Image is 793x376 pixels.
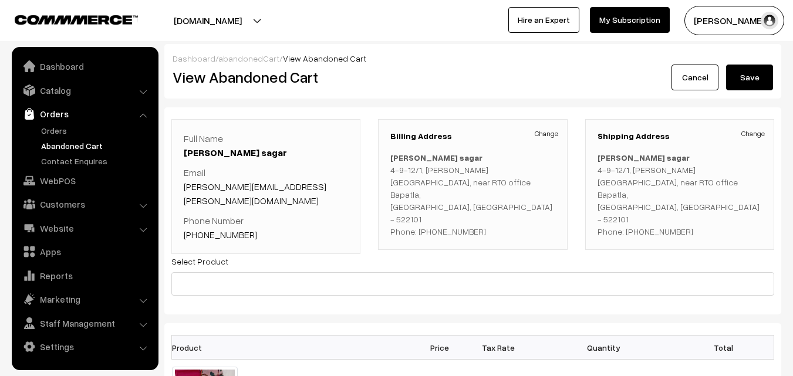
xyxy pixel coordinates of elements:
th: Quantity [528,336,680,360]
h2: View Abandoned Cart [173,68,464,86]
p: Full Name [184,131,348,160]
a: COMMMERCE [15,12,117,26]
a: Orders [38,124,154,137]
a: My Subscription [590,7,670,33]
a: Dashboard [15,56,154,77]
label: Select Product [171,255,228,267]
a: Staff Management [15,313,154,334]
p: 4-9-12/1, [PERSON_NAME][GEOGRAPHIC_DATA], near RTO office Bapatla, [GEOGRAPHIC_DATA], [GEOGRAPHIC... [390,151,555,238]
th: Tax Rate [469,336,528,360]
a: Website [15,218,154,239]
th: Product [172,336,245,360]
a: WebPOS [15,170,154,191]
a: Orders [15,103,154,124]
a: abandonedCart [218,53,279,63]
a: Hire an Expert [508,7,579,33]
p: 4-9-12/1, [PERSON_NAME][GEOGRAPHIC_DATA], near RTO office Bapatla, [GEOGRAPHIC_DATA], [GEOGRAPHIC... [598,151,762,238]
a: Contact Enquires [38,155,154,167]
th: Price [410,336,469,360]
h3: Billing Address [390,131,555,141]
span: View Abandoned Cart [283,53,366,63]
a: Dashboard [173,53,215,63]
b: [PERSON_NAME] sagar [598,153,690,162]
div: / / [173,52,773,65]
a: Change [535,128,558,139]
img: user [761,12,778,29]
a: Cancel [671,65,718,90]
img: COMMMERCE [15,15,138,24]
b: [PERSON_NAME] sagar [390,153,482,162]
button: [PERSON_NAME] [684,6,784,35]
a: [PHONE_NUMBER] [184,229,257,240]
p: Email [184,165,348,208]
a: Settings [15,336,154,357]
button: Save [726,65,773,90]
a: Reports [15,265,154,286]
a: Marketing [15,289,154,310]
a: Abandoned Cart [38,140,154,152]
th: Total [680,336,739,360]
a: Catalog [15,80,154,101]
a: Change [741,128,765,139]
a: Customers [15,194,154,215]
h3: Shipping Address [598,131,762,141]
a: [PERSON_NAME][EMAIL_ADDRESS][PERSON_NAME][DOMAIN_NAME] [184,181,326,206]
p: Phone Number [184,214,348,242]
a: [PERSON_NAME] sagar [184,147,287,158]
button: [DOMAIN_NAME] [133,6,283,35]
a: Apps [15,241,154,262]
